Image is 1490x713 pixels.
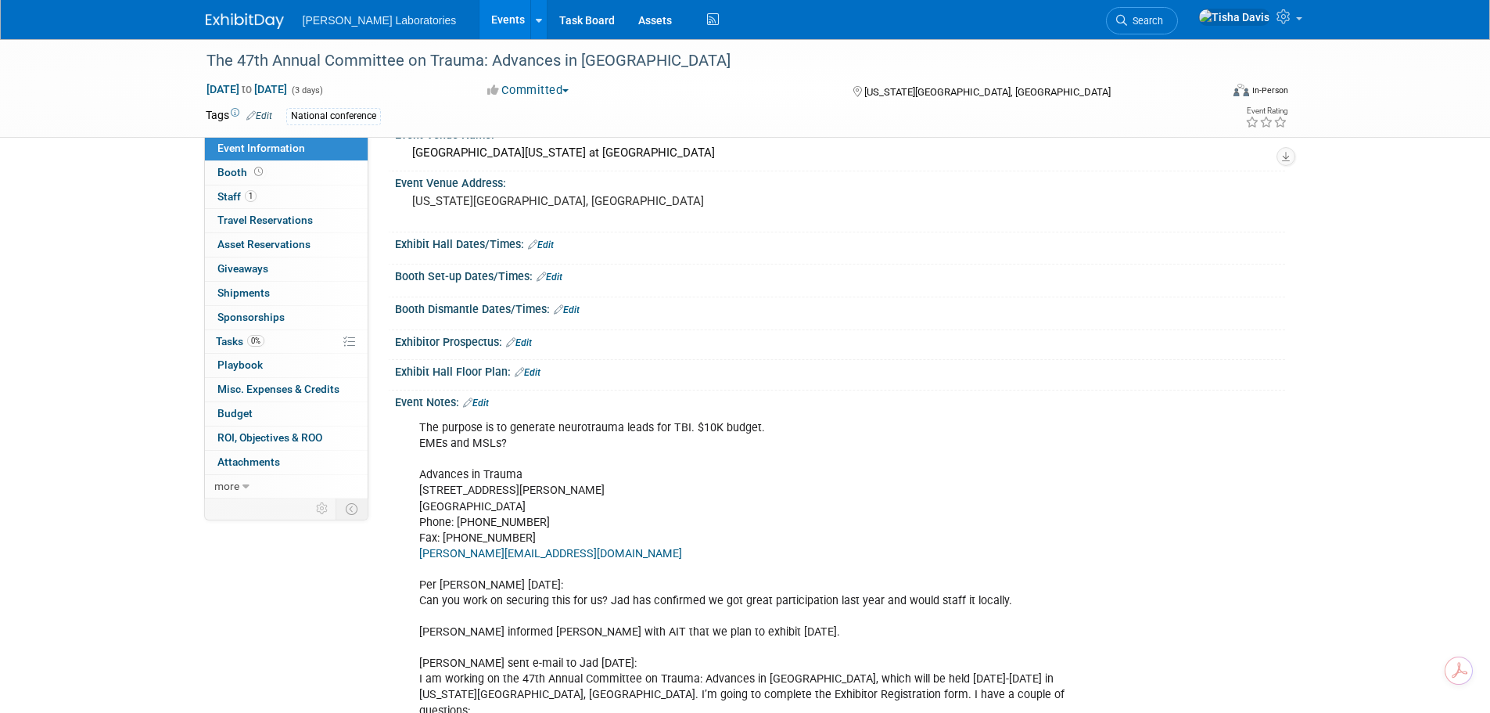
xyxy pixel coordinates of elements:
[395,171,1285,191] div: Event Venue Address:
[247,335,264,347] span: 0%
[205,402,368,426] a: Budget
[1251,85,1288,96] div: In-Person
[463,398,489,409] a: Edit
[395,232,1285,253] div: Exhibit Hall Dates/Times:
[217,142,305,154] span: Event Information
[506,337,532,348] a: Edit
[1198,9,1270,26] img: Tisha Davis
[286,108,381,124] div: National conference
[554,304,580,315] a: Edit
[217,214,313,226] span: Travel Reservations
[217,456,280,468] span: Attachments
[217,262,268,275] span: Giveaways
[205,137,368,160] a: Event Information
[1245,107,1287,115] div: Event Rating
[217,358,263,371] span: Playbook
[419,547,682,560] a: [PERSON_NAME][EMAIL_ADDRESS][DOMAIN_NAME]
[251,166,266,178] span: Booth not reserved yet
[412,194,749,208] pre: [US_STATE][GEOGRAPHIC_DATA], [GEOGRAPHIC_DATA]
[216,335,264,347] span: Tasks
[1233,84,1249,96] img: Format-Inperson.png
[205,378,368,402] a: Misc. Expenses & Credits
[1127,15,1163,27] span: Search
[309,499,336,519] td: Personalize Event Tab Strip
[214,480,239,492] span: more
[239,83,254,95] span: to
[205,257,368,281] a: Giveaways
[217,238,311,250] span: Asset Reservations
[217,286,270,299] span: Shipments
[1128,81,1289,105] div: Event Format
[864,86,1111,98] span: [US_STATE][GEOGRAPHIC_DATA], [GEOGRAPHIC_DATA]
[205,475,368,499] a: more
[206,107,272,125] td: Tags
[245,190,257,202] span: 1
[336,499,368,519] td: Toggle Event Tabs
[217,407,253,420] span: Budget
[205,451,368,474] a: Attachments
[205,354,368,377] a: Playbook
[395,391,1285,411] div: Event Notes:
[217,383,339,395] span: Misc. Expenses & Credits
[482,82,575,99] button: Committed
[395,297,1285,318] div: Booth Dismantle Dates/Times:
[206,13,284,29] img: ExhibitDay
[206,82,288,96] span: [DATE] [DATE]
[246,110,272,121] a: Edit
[217,166,266,178] span: Booth
[205,282,368,305] a: Shipments
[537,272,562,283] a: Edit
[303,14,457,27] span: [PERSON_NAME] Laboratories
[395,330,1285,351] div: Exhibitor Prospectus:
[205,185,368,209] a: Staff1
[205,161,368,185] a: Booth
[201,47,1197,75] div: The 47th Annual Committee on Trauma: Advances in [GEOGRAPHIC_DATA]
[217,431,322,444] span: ROI, Objectives & ROO
[290,85,323,95] span: (3 days)
[205,209,368,232] a: Travel Reservations
[205,306,368,329] a: Sponsorships
[395,360,1285,380] div: Exhibit Hall Floor Plan:
[205,233,368,257] a: Asset Reservations
[395,265,1285,285] div: Booth Set-up Dates/Times:
[515,367,540,378] a: Edit
[407,141,1273,165] div: [GEOGRAPHIC_DATA][US_STATE] at [GEOGRAPHIC_DATA]
[528,239,554,250] a: Edit
[217,190,257,203] span: Staff
[205,330,368,354] a: Tasks0%
[1106,7,1178,34] a: Search
[217,311,285,323] span: Sponsorships
[205,427,368,450] a: ROI, Objectives & ROO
